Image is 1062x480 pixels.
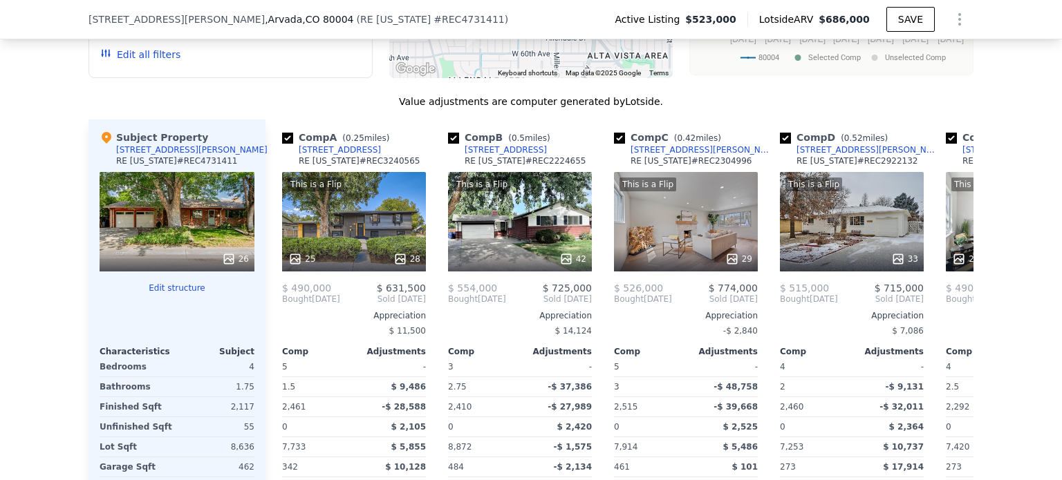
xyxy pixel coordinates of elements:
[385,462,426,472] span: $ 10,128
[282,310,426,321] div: Appreciation
[614,131,727,144] div: Comp C
[614,294,644,305] span: Bought
[614,362,619,372] span: 5
[354,346,426,357] div: Adjustments
[833,35,859,44] text: [DATE]
[631,144,774,155] div: [STREET_ADDRESS][PERSON_NAME]
[780,294,838,305] div: [DATE]
[448,294,506,305] div: [DATE]
[548,402,592,412] span: -$ 27,989
[100,346,177,357] div: Characteristics
[554,462,592,472] span: -$ 2,134
[672,294,758,305] span: Sold [DATE]
[883,462,924,472] span: $ 17,914
[902,35,929,44] text: [DATE]
[615,12,685,26] span: Active Listing
[557,422,592,432] span: $ 2,420
[946,362,951,372] span: 4
[946,6,973,33] button: Show Options
[780,402,803,412] span: 2,460
[838,294,924,305] span: Sold [DATE]
[946,131,1058,144] div: Comp E
[614,346,686,357] div: Comp
[780,310,924,321] div: Appreciation
[340,294,426,305] span: Sold [DATE]
[566,69,641,77] span: Map data ©2025 Google
[892,326,924,336] span: $ 7,086
[614,377,683,396] div: 3
[377,282,426,294] span: $ 631,500
[631,155,752,166] div: RE [US_STATE] # REC2304996
[614,282,663,294] span: $ 526,000
[730,35,756,44] text: [DATE]
[222,252,249,266] div: 26
[559,252,586,266] div: 42
[785,177,842,191] div: This is a Flip
[282,462,298,472] span: 342
[393,60,438,78] img: Google
[886,382,924,392] span: -$ 9,131
[100,357,174,376] div: Bedrooms
[448,294,478,305] span: Bought
[465,144,547,155] div: [STREET_ADDRESS]
[116,144,268,155] div: [STREET_ADDRESS][PERSON_NAME]
[100,131,208,144] div: Subject Property
[265,12,353,26] span: , Arvada
[780,362,785,372] span: 4
[100,377,174,396] div: Bathrooms
[180,357,254,376] div: 4
[723,422,758,432] span: $ 2,525
[282,294,340,305] div: [DATE]
[448,310,592,321] div: Appreciation
[100,457,174,477] div: Garage Sqft
[391,442,426,452] span: $ 5,855
[288,177,344,191] div: This is a Flip
[946,422,951,432] span: 0
[614,442,637,452] span: 7,914
[88,12,265,26] span: [STREET_ADDRESS][PERSON_NAME]
[282,346,354,357] div: Comp
[548,382,592,392] span: -$ 37,386
[448,362,454,372] span: 3
[780,346,852,357] div: Comp
[282,144,381,155] a: [STREET_ADDRESS]
[554,442,592,452] span: -$ 1,575
[759,12,819,26] span: Lotside ARV
[393,252,420,266] div: 28
[177,346,254,357] div: Subject
[886,7,935,32] button: SAVE
[951,177,1008,191] div: This is a Flip
[758,53,779,62] text: 80004
[337,133,395,143] span: ( miles)
[282,282,331,294] span: $ 490,000
[808,53,861,62] text: Selected Comp
[100,397,174,416] div: Finished Sqft
[796,144,940,155] div: [STREET_ADDRESS][PERSON_NAME]
[520,346,592,357] div: Adjustments
[448,462,464,472] span: 484
[448,346,520,357] div: Comp
[555,326,592,336] span: $ 14,124
[116,155,238,166] div: RE [US_STATE] # REC4731411
[302,14,353,25] span: , CO 80004
[180,397,254,416] div: 2,117
[780,282,829,294] span: $ 515,000
[434,14,504,25] span: # REC4731411
[512,133,525,143] span: 0.5
[883,442,924,452] span: $ 10,737
[282,422,288,432] span: 0
[946,377,1015,396] div: 2.5
[677,133,696,143] span: 0.42
[448,131,556,144] div: Comp B
[282,294,312,305] span: Bought
[614,462,630,472] span: 461
[360,14,431,25] span: RE [US_STATE]
[614,294,672,305] div: [DATE]
[282,362,288,372] span: 5
[885,53,946,62] text: Unselected Comp
[282,377,351,396] div: 1.5
[946,282,995,294] span: $ 490,000
[393,60,438,78] a: Open this area in Google Maps (opens a new window)
[799,35,826,44] text: [DATE]
[732,462,758,472] span: $ 101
